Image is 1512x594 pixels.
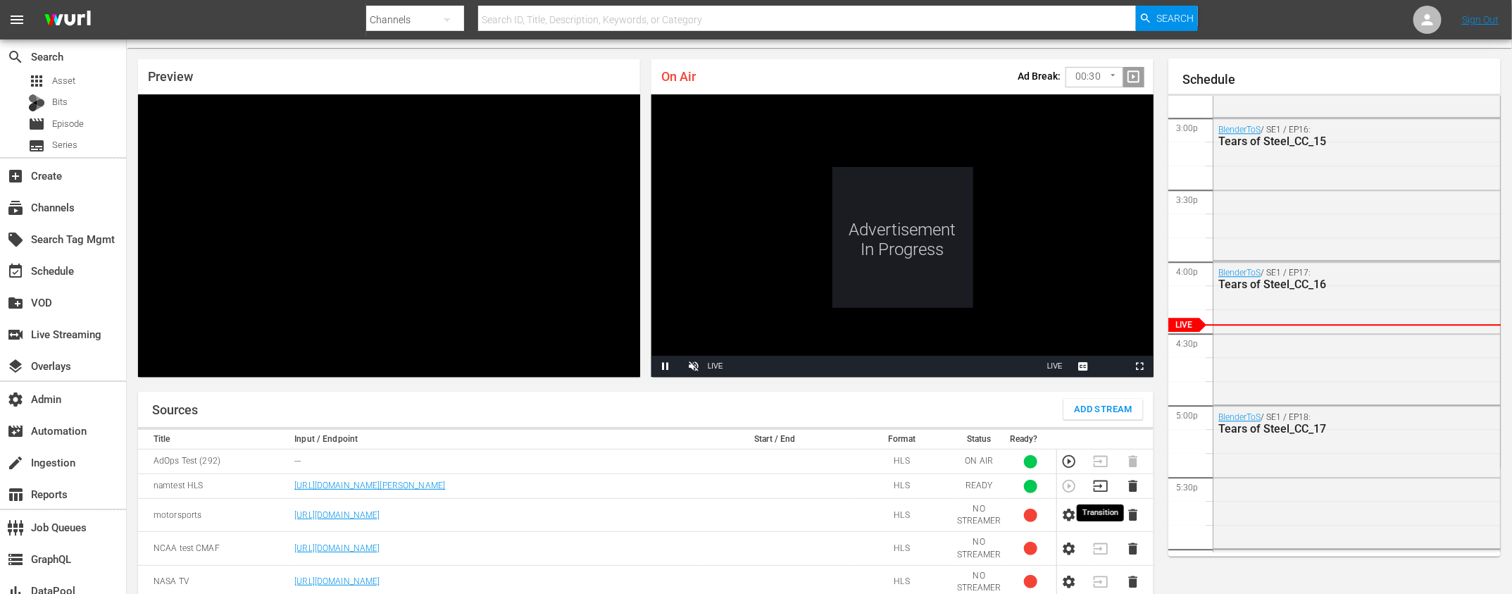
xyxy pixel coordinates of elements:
[1061,507,1077,523] button: Configure
[148,69,193,84] span: Preview
[138,499,290,532] td: motorsports
[1218,422,1428,435] div: Tears of Steel_CC_17
[661,69,696,84] span: On Air
[52,117,84,131] span: Episode
[1218,412,1428,435] div: / SE1 / EP18:
[1156,6,1194,31] span: Search
[52,95,68,109] span: Bits
[7,49,24,66] span: Search
[152,403,198,417] h1: Sources
[1041,356,1069,377] button: Seek to live, currently playing live
[52,138,77,152] span: Series
[1218,278,1428,291] div: Tears of Steel_CC_16
[294,576,380,586] a: [URL][DOMAIN_NAME]
[28,94,45,111] div: Bits
[7,391,24,408] span: Admin
[1218,125,1261,135] a: BlenderToS
[651,94,1154,377] div: Video Player
[953,474,1006,499] td: READY
[1018,70,1061,82] p: Ad Break:
[1069,356,1097,377] button: Captions
[1125,478,1141,494] button: Delete
[7,199,24,216] span: Channels
[851,430,953,450] th: Format
[34,4,101,37] img: ans4CAIJ8jUAAAAAAAAAAAAAAAAAAAAAAAAgQb4GAAAAAAAAAAAAAAAAAAAAAAAAJMjXAAAAAAAAAAAAAAAAAAAAAAAAgAT5G...
[953,499,1006,532] td: NO STREAMER
[1006,430,1056,450] th: Ready?
[953,532,1006,565] td: NO STREAMER
[138,430,290,450] th: Title
[1136,6,1198,31] button: Search
[28,73,45,89] span: Asset
[52,74,75,88] span: Asset
[7,168,24,185] span: Create
[953,430,1006,450] th: Status
[1462,14,1499,25] a: Sign Out
[7,423,24,440] span: Automation
[1218,268,1261,278] a: BlenderToS
[851,474,953,499] td: HLS
[7,454,24,471] span: Ingestion
[1125,507,1141,523] button: Delete
[1182,73,1501,87] h1: Schedule
[7,263,24,280] span: Schedule
[708,356,723,377] div: LIVE
[138,474,290,499] td: namtest HLS
[1061,541,1077,557] button: Configure
[851,532,953,565] td: HLS
[1074,402,1132,418] span: Add Stream
[699,430,851,450] th: Start / End
[1218,268,1428,291] div: / SE1 / EP17:
[7,231,24,248] span: Search Tag Mgmt
[290,450,699,474] td: ---
[7,486,24,503] span: Reports
[1066,63,1123,90] div: 00:30
[680,356,708,377] button: Unmute
[1125,356,1154,377] button: Fullscreen
[651,356,680,377] button: Pause
[832,167,973,308] div: Advertisement In Progress
[1097,356,1125,377] button: Picture-in-Picture
[7,551,24,568] span: GraphQL
[1063,399,1143,420] button: Add Stream
[138,532,290,565] td: NCAA test CMAF
[28,137,45,154] span: Series
[953,450,1006,474] td: ON AIR
[1218,412,1261,422] a: BlenderToS
[28,116,45,132] span: Episode
[138,450,290,474] td: AdOps Test (292)
[851,450,953,474] td: HLS
[7,358,24,375] span: Overlays
[290,430,699,450] th: Input / Endpoint
[1218,125,1428,148] div: / SE1 / EP16:
[7,519,24,536] span: Job Queues
[1218,135,1428,148] div: Tears of Steel_CC_15
[294,481,445,490] a: [URL][DOMAIN_NAME][PERSON_NAME]
[1061,454,1077,469] button: Preview Stream
[8,11,25,28] span: menu
[1061,574,1077,590] button: Configure
[1125,541,1141,557] button: Delete
[294,510,380,520] a: [URL][DOMAIN_NAME]
[851,499,953,532] td: HLS
[7,295,24,311] span: VOD
[294,543,380,553] a: [URL][DOMAIN_NAME]
[7,326,24,343] span: Live Streaming
[138,94,640,377] div: Video Player
[1125,574,1141,590] button: Delete
[1047,362,1063,370] span: LIVE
